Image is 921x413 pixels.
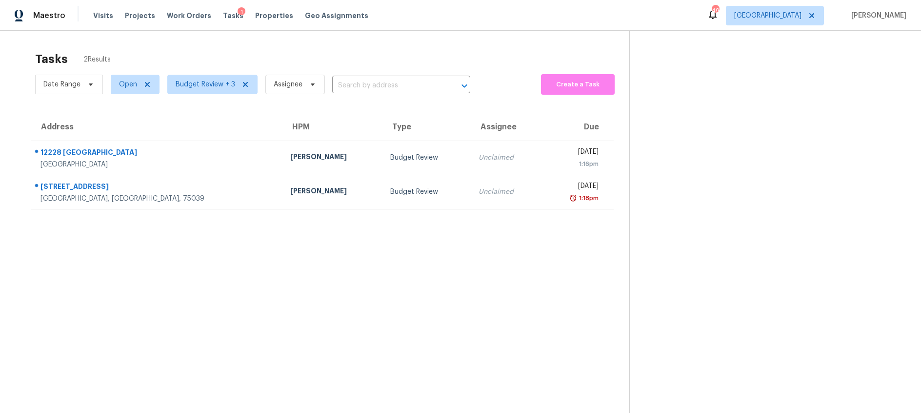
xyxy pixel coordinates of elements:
input: Search by address [332,78,443,93]
div: [STREET_ADDRESS] [40,182,275,194]
div: Unclaimed [479,153,533,163]
span: Properties [255,11,293,21]
div: 1:16pm [549,159,599,169]
span: Visits [93,11,113,21]
span: Date Range [43,80,80,89]
img: Overdue Alarm Icon [569,193,577,203]
div: 49 [712,6,719,16]
span: Budget Review + 3 [176,80,235,89]
th: Due [541,113,614,141]
th: Type [382,113,470,141]
span: Tasks [223,12,243,19]
div: Budget Review [390,153,462,163]
th: Assignee [471,113,541,141]
div: [GEOGRAPHIC_DATA], [GEOGRAPHIC_DATA], 75039 [40,194,275,204]
div: Unclaimed [479,187,533,197]
h2: Tasks [35,54,68,64]
span: 2 Results [83,55,111,64]
span: Assignee [274,80,302,89]
button: Create a Task [541,74,615,95]
th: Address [31,113,282,141]
div: 12228 [GEOGRAPHIC_DATA] [40,147,275,160]
div: 1:18pm [577,193,599,203]
span: Maestro [33,11,65,21]
span: Projects [125,11,155,21]
span: Geo Assignments [305,11,368,21]
div: [GEOGRAPHIC_DATA] [40,160,275,169]
div: [PERSON_NAME] [290,186,375,198]
span: Create a Task [546,79,610,90]
button: Open [458,79,471,93]
div: 1 [238,7,245,17]
div: [PERSON_NAME] [290,152,375,164]
span: [PERSON_NAME] [847,11,906,21]
span: [GEOGRAPHIC_DATA] [734,11,801,21]
div: [DATE] [549,147,599,159]
div: [DATE] [549,181,599,193]
span: Open [119,80,137,89]
div: Budget Review [390,187,462,197]
th: HPM [282,113,382,141]
span: Work Orders [167,11,211,21]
